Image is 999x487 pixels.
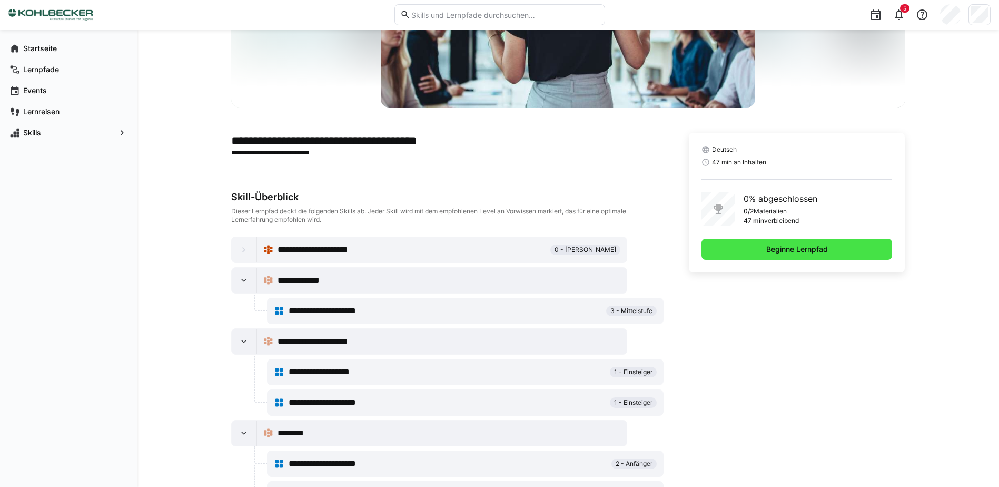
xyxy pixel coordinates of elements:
span: 1 - Einsteiger [614,398,652,407]
p: 0% abgeschlossen [744,192,817,205]
p: 0/2 [744,207,754,216]
span: 47 min an Inhalten [712,158,766,167]
span: Deutsch [712,145,737,154]
p: Materialien [754,207,787,216]
span: 2 - Anfänger [616,460,652,468]
p: verbleibend [764,217,799,225]
button: Beginne Lernpfad [701,239,893,260]
div: Skill-Überblick [231,191,664,203]
div: Dieser Lernpfad deckt die folgenden Skills ab. Jeder Skill wird mit dem empfohlenen Level an Vorw... [231,207,664,224]
span: 5 [903,5,906,12]
span: 3 - Mittelstufe [610,307,652,315]
span: 1 - Einsteiger [614,368,652,376]
span: 0 - [PERSON_NAME] [555,246,616,254]
input: Skills und Lernpfade durchsuchen… [410,10,599,20]
span: Beginne Lernpfad [765,244,829,255]
p: 47 min [744,217,764,225]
